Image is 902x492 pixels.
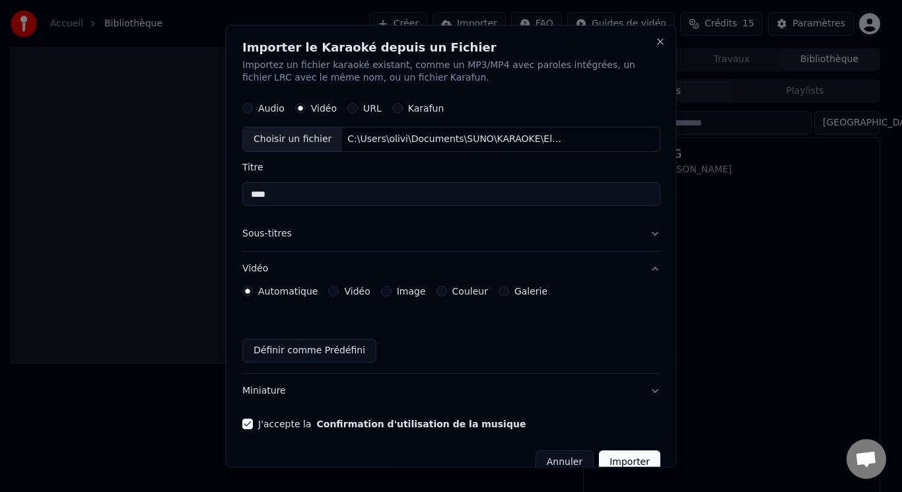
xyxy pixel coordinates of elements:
div: Vidéo [242,286,660,373]
button: J'accepte la [316,419,526,429]
button: Miniature [242,374,660,408]
label: Audio [258,104,285,113]
button: Vidéo [242,252,660,286]
label: Automatique [258,287,318,296]
label: J'accepte la [258,419,526,429]
button: Annuler [535,450,593,474]
button: Importer [599,450,660,474]
button: Sous-titres [242,217,660,251]
label: Vidéo [310,104,336,113]
label: Galerie [514,287,547,296]
button: Définir comme Prédéfini [242,339,376,363]
p: Importez un fichier karaoké existant, comme un MP3/MP4 avec paroles intégrées, un fichier LRC ave... [242,58,660,85]
label: Vidéo [344,287,370,296]
label: URL [363,104,382,113]
h2: Importer le Karaoké depuis un Fichier [242,41,660,53]
label: Couleur [452,287,487,296]
div: Choisir un fichier [243,127,342,151]
label: Image [396,287,425,296]
label: Karafun [407,104,444,113]
label: Titre [242,162,660,172]
div: C:\Users\olivi\Documents\SUNO\KARAOKE\Elle.mp4 [342,133,567,146]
